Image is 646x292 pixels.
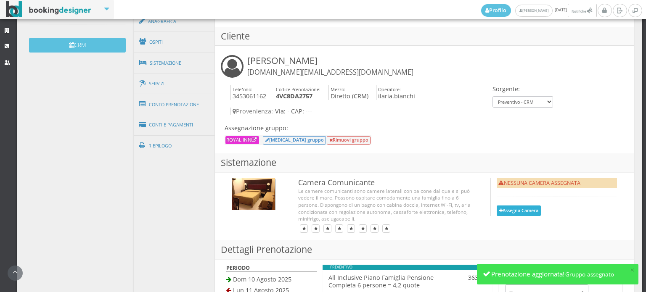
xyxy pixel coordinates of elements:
h3: Cliente [215,27,634,46]
h4: Assegnazione gruppo: [225,124,371,132]
small: Telefono: [233,86,252,92]
button: Notifiche [568,4,596,17]
span: Via: [275,107,286,115]
img: BookingDesigner.com [6,1,91,18]
img: b801b999901411edb48802d13a41ab02.jpg [232,178,275,210]
h3: Dettagli Prenotazione [215,240,634,259]
h4: Sorgente: [492,85,553,92]
small: [DOMAIN_NAME][EMAIL_ADDRESS][DOMAIN_NAME] [247,68,413,77]
span: Provenienza: [233,107,273,115]
small: Operatore: [378,86,401,92]
h4: ilaria.bianchi [376,85,416,100]
small: Codice Prenotazione: [276,86,320,92]
span: - CAP: --- [287,107,312,115]
a: Riepilogo [134,135,215,157]
small: Mezzo: [331,86,345,92]
a: Conti e Pagamenti [134,114,215,136]
div: Le camere comunicanti sono camere laterali con balcone dal quale si può vedere il mare. Possono o... [298,187,474,223]
h4: - [230,108,490,115]
a: Anagrafica [134,11,215,32]
button: Rimuovi gruppo [327,136,371,145]
h3: [PERSON_NAME] [247,55,413,77]
h4: All Inclusive Piano Famiglia Pensione Completa 6 persone = 4,2 quote [328,274,445,289]
a: Profilo [481,4,511,17]
a: Ospiti [134,31,215,53]
h4: 363,00 [455,274,487,281]
span: Gruppo assegnato [565,271,614,278]
span: NESSUNA CAMERA ASSEGNATA [498,179,580,187]
a: Conto Prenotazione [134,94,215,116]
a: Servizi [134,73,215,95]
span: [DATE] [481,4,598,17]
b: PERIODO [226,264,250,271]
a: Royal Inn [226,136,258,143]
h4: 3453061162 [230,85,266,100]
h3: Sistemazione [215,153,634,172]
h3: Camera Comunicante [298,178,474,187]
span: Prenotazione aggiornata! [491,270,564,278]
button: CRM [29,38,126,53]
h4: Diretto (CRM) [328,85,368,100]
b: 4VC8DA2757 [276,92,312,100]
button: Assegna Camera [497,205,541,216]
button: × [630,266,635,274]
a: Sistemazione [134,52,215,74]
div: PREVENTIVO [323,265,492,270]
a: [PERSON_NAME] [515,5,553,17]
button: [MEDICAL_DATA] gruppo [263,136,326,145]
span: Dom 10 Agosto 2025 [233,275,291,283]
